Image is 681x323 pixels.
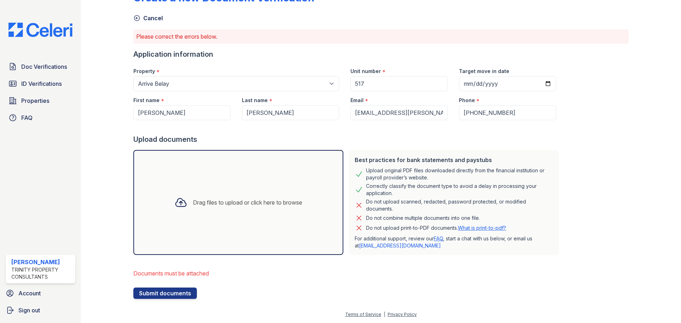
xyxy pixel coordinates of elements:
[366,183,553,197] div: Correctly classify the document type to avoid a delay in processing your application.
[11,258,72,266] div: [PERSON_NAME]
[21,96,49,105] span: Properties
[133,134,562,144] div: Upload documents
[3,303,78,317] a: Sign out
[384,312,385,317] div: |
[459,97,475,104] label: Phone
[193,198,302,207] div: Drag files to upload or click here to browse
[133,68,155,75] label: Property
[133,288,197,299] button: Submit documents
[366,167,553,181] div: Upload original PDF files downloaded directly from the financial institution or payroll provider’...
[133,97,160,104] label: First name
[366,198,553,212] div: Do not upload scanned, redacted, password protected, or modified documents.
[3,286,78,300] a: Account
[21,113,33,122] span: FAQ
[388,312,417,317] a: Privacy Policy
[434,235,443,241] a: FAQ
[6,94,75,108] a: Properties
[133,49,562,59] div: Application information
[133,266,562,280] li: Documents must be attached
[18,289,41,297] span: Account
[366,224,506,232] p: Do not upload print-to-PDF documents.
[345,312,381,317] a: Terms of Service
[6,111,75,125] a: FAQ
[3,23,78,37] img: CE_Logo_Blue-a8612792a0a2168367f1c8372b55b34899dd931a85d93a1a3d3e32e68fde9ad4.png
[18,306,40,314] span: Sign out
[133,14,163,22] a: Cancel
[21,79,62,88] span: ID Verifications
[6,77,75,91] a: ID Verifications
[355,156,553,164] div: Best practices for bank statements and paystubs
[366,214,480,222] div: Do not combine multiple documents into one file.
[350,97,364,104] label: Email
[136,32,626,41] p: Please correct the errors below.
[350,68,381,75] label: Unit number
[242,97,268,104] label: Last name
[355,235,553,249] p: For additional support, review our , start a chat with us below, or email us at
[21,62,67,71] span: Doc Verifications
[6,60,75,74] a: Doc Verifications
[459,68,509,75] label: Target move in date
[11,266,72,280] div: Trinity Property Consultants
[458,225,506,231] a: What is print-to-pdf?
[359,243,441,249] a: [EMAIL_ADDRESS][DOMAIN_NAME]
